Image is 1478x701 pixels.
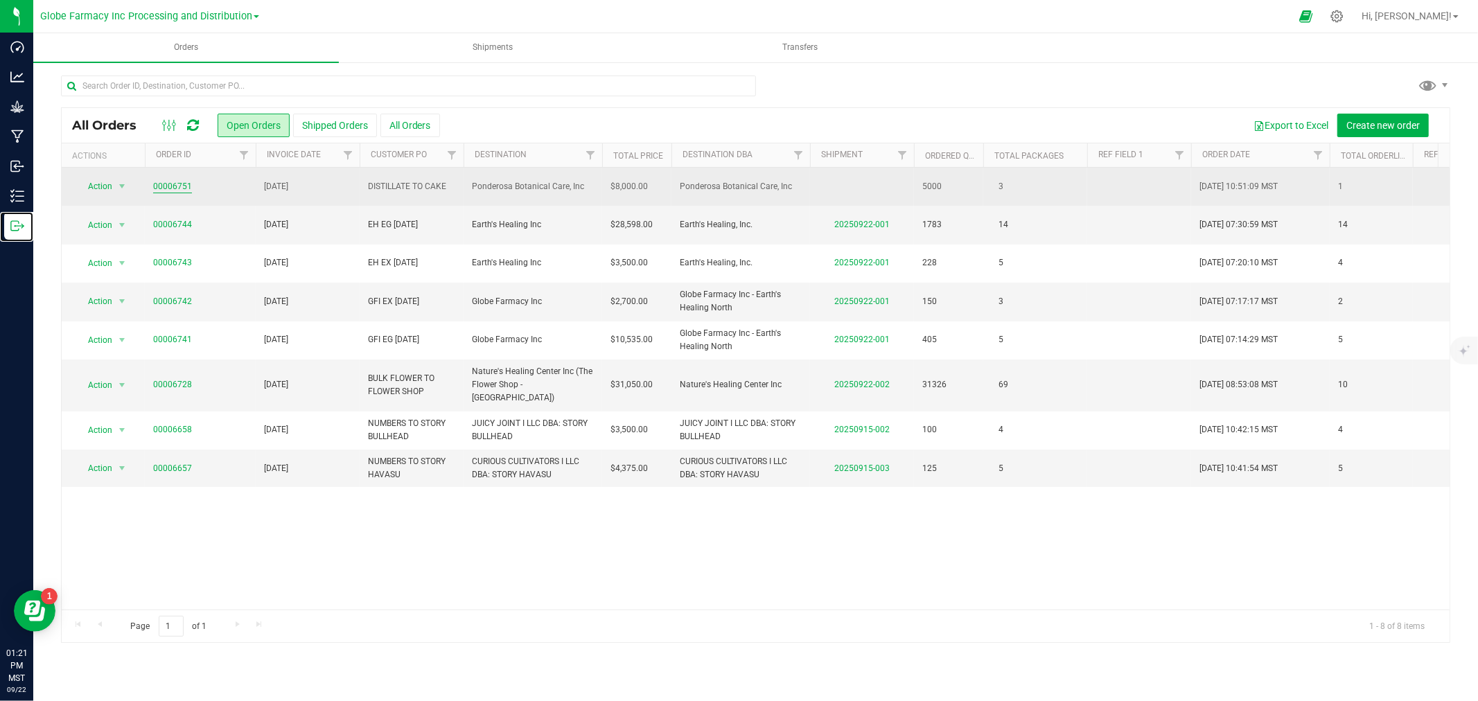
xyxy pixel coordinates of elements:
[156,150,191,159] a: Order ID
[371,150,427,159] a: Customer PO
[10,219,24,233] inline-svg: Outbound
[1199,180,1278,193] span: [DATE] 10:51:09 MST
[1424,150,1469,159] a: Ref Field 2
[72,118,150,133] span: All Orders
[834,380,890,389] a: 20250922-002
[1328,10,1346,23] div: Manage settings
[472,455,594,481] span: CURIOUS CULTIVATORS I LLC DBA: STORY HAVASU
[10,189,24,203] inline-svg: Inventory
[118,616,218,637] span: Page of 1
[368,372,455,398] span: BULK FLOWER TO FLOWER SHOP
[1307,143,1330,167] a: Filter
[1244,114,1337,137] button: Export to Excel
[1338,333,1343,346] span: 5
[992,253,1010,273] span: 5
[380,114,440,137] button: All Orders
[472,256,594,269] span: Earth's Healing Inc
[787,143,810,167] a: Filter
[834,463,890,473] a: 20250915-003
[1338,295,1343,308] span: 2
[10,159,24,173] inline-svg: Inbound
[610,295,648,308] span: $2,700.00
[264,378,288,391] span: [DATE]
[680,288,802,314] span: Globe Farmacy Inc - Earth's Healing North
[10,40,24,54] inline-svg: Dashboard
[1199,256,1278,269] span: [DATE] 07:20:10 MST
[610,256,648,269] span: $3,500.00
[472,295,594,308] span: Globe Farmacy Inc
[922,378,947,391] span: 31326
[1338,256,1343,269] span: 4
[1199,218,1278,231] span: [DATE] 07:30:59 MST
[264,462,288,475] span: [DATE]
[368,218,455,231] span: EH EG [DATE]
[76,177,113,196] span: Action
[922,295,937,308] span: 150
[1338,423,1343,436] span: 4
[992,215,1015,235] span: 14
[891,143,914,167] a: Filter
[992,330,1010,350] span: 5
[368,256,455,269] span: EH EX [DATE]
[41,588,58,605] iframe: Resource center unread badge
[925,151,978,161] a: Ordered qty
[821,150,863,159] a: Shipment
[579,143,602,167] a: Filter
[368,295,455,308] span: GFI EX [DATE]
[1338,218,1348,231] span: 14
[680,327,802,353] span: Globe Farmacy Inc - Earth's Healing North
[337,143,360,167] a: Filter
[472,365,594,405] span: Nature's Healing Center Inc (The Flower Shop - [GEOGRAPHIC_DATA])
[1341,151,1416,161] a: Total Orderlines
[264,295,288,308] span: [DATE]
[153,180,192,193] a: 00006751
[76,254,113,273] span: Action
[153,462,192,475] a: 00006657
[76,215,113,235] span: Action
[368,455,455,481] span: NUMBERS TO STORY HAVASU
[293,114,377,137] button: Shipped Orders
[834,425,890,434] a: 20250915-002
[922,462,937,475] span: 125
[1346,120,1420,131] span: Create new order
[153,218,192,231] a: 00006744
[159,616,184,637] input: 1
[992,292,1010,312] span: 3
[994,151,1064,161] a: Total Packages
[114,177,131,196] span: select
[680,256,802,269] span: Earth's Healing, Inc.
[472,218,594,231] span: Earth's Healing Inc
[72,151,139,161] div: Actions
[76,292,113,311] span: Action
[647,33,953,62] a: Transfers
[368,333,455,346] span: GFI EG [DATE]
[264,333,288,346] span: [DATE]
[472,333,594,346] span: Globe Farmacy Inc
[264,180,288,193] span: [DATE]
[6,684,27,695] p: 09/22
[922,333,937,346] span: 405
[834,258,890,267] a: 20250922-001
[680,218,802,231] span: Earth's Healing, Inc.
[33,33,339,62] a: Orders
[610,462,648,475] span: $4,375.00
[264,218,288,231] span: [DATE]
[610,180,648,193] span: $8,000.00
[1098,150,1143,159] a: Ref Field 1
[1338,180,1343,193] span: 1
[610,378,653,391] span: $31,050.00
[1338,378,1348,391] span: 10
[1199,295,1278,308] span: [DATE] 07:17:17 MST
[114,375,131,395] span: select
[218,114,290,137] button: Open Orders
[441,143,464,167] a: Filter
[6,647,27,684] p: 01:21 PM MST
[922,256,937,269] span: 228
[1202,150,1250,159] a: Order Date
[368,417,455,443] span: NUMBERS TO STORY BULLHEAD
[153,423,192,436] a: 00006658
[114,215,131,235] span: select
[61,76,756,96] input: Search Order ID, Destination, Customer PO...
[992,177,1010,197] span: 3
[992,420,1010,440] span: 4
